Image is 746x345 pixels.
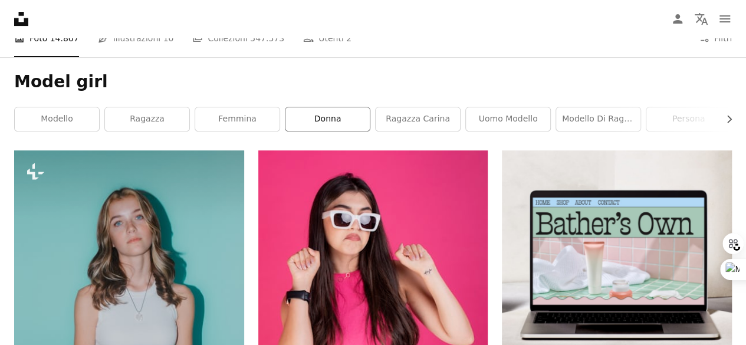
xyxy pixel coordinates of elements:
button: Lingua [689,7,713,31]
span: 10 [163,32,174,45]
a: Utenti 2 [303,19,351,57]
a: Illustrazioni 10 [98,19,174,57]
a: femmina [195,107,280,131]
span: 547.573 [250,32,284,45]
a: uomo modello [466,107,550,131]
a: Accedi / Registrati [666,7,689,31]
a: Una donna in piedi davanti a un muro blu [14,317,244,328]
a: Ragazza carina [376,107,460,131]
button: Filtri [699,19,732,57]
a: modello di ragazza adolescente [556,107,640,131]
a: donna [285,107,370,131]
button: scorri la lista a destra [718,107,732,131]
a: una donna che indossa occhiali da sole bianchi e un top rosa [258,302,488,313]
button: Menu [713,7,737,31]
a: Collezioni 547.573 [192,19,284,57]
a: ragazza [105,107,189,131]
h1: Model girl [14,71,732,93]
a: Home — Unsplash [14,12,28,26]
span: 2 [346,32,351,45]
a: persona [646,107,731,131]
a: modello [15,107,99,131]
